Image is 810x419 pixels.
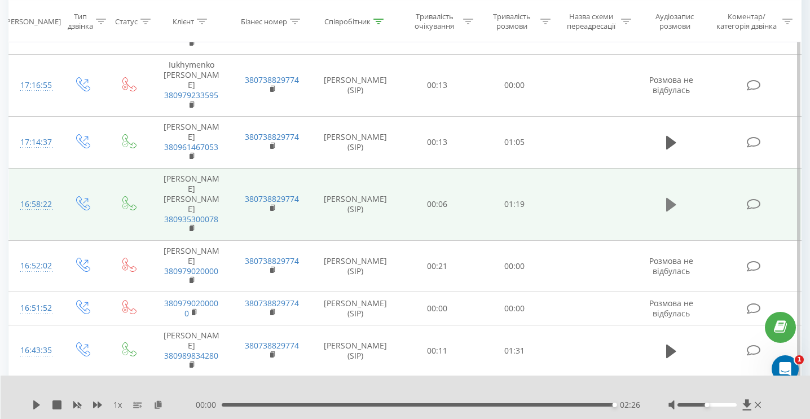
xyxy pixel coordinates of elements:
[649,74,693,95] span: Розмова не відбулась
[164,142,218,152] a: 380961467053
[399,240,476,292] td: 00:21
[151,116,232,168] td: [PERSON_NAME]
[312,240,399,292] td: [PERSON_NAME] (SIP)
[476,116,553,168] td: 01:05
[324,16,371,26] div: Співробітник
[245,131,299,142] a: 380738829774
[151,54,232,116] td: Iukhymenko [PERSON_NAME]
[409,12,460,31] div: Тривалість очікування
[644,12,706,31] div: Аудіозапис розмови
[20,131,47,153] div: 17:14:37
[164,266,218,276] a: 380979020000
[20,255,47,277] div: 16:52:02
[245,74,299,85] a: 380738829774
[476,168,553,240] td: 01:19
[476,292,553,325] td: 00:00
[714,12,780,31] div: Коментар/категорія дзвінка
[151,240,232,292] td: [PERSON_NAME]
[245,298,299,308] a: 380738829774
[113,399,122,411] span: 1 x
[312,54,399,116] td: [PERSON_NAME] (SIP)
[312,292,399,325] td: [PERSON_NAME] (SIP)
[173,16,194,26] div: Клієнт
[151,325,232,377] td: [PERSON_NAME]
[486,12,538,31] div: Тривалість розмови
[795,355,804,364] span: 1
[620,399,640,411] span: 02:26
[564,12,618,31] div: Назва схеми переадресації
[312,116,399,168] td: [PERSON_NAME] (SIP)
[151,168,232,240] td: [PERSON_NAME] [PERSON_NAME]
[196,399,222,411] span: 00:00
[115,16,138,26] div: Статус
[705,403,710,407] div: Accessibility label
[164,350,218,361] a: 380989834280
[20,339,47,361] div: 16:43:35
[312,168,399,240] td: [PERSON_NAME] (SIP)
[399,168,476,240] td: 00:06
[164,298,218,319] a: 3809790200000
[649,255,693,276] span: Розмова не відбулась
[4,16,61,26] div: [PERSON_NAME]
[20,297,47,319] div: 16:51:52
[399,116,476,168] td: 00:13
[20,193,47,215] div: 16:58:22
[476,54,553,116] td: 00:00
[399,325,476,377] td: 00:11
[20,74,47,96] div: 17:16:55
[399,292,476,325] td: 00:00
[241,16,287,26] div: Бізнес номер
[476,325,553,377] td: 01:31
[245,255,299,266] a: 380738829774
[312,325,399,377] td: [PERSON_NAME] (SIP)
[68,12,93,31] div: Тип дзвінка
[245,193,299,204] a: 380738829774
[164,90,218,100] a: 380979233595
[649,298,693,319] span: Розмова не відбулась
[164,214,218,224] a: 380935300078
[772,355,799,382] iframe: Intercom live chat
[399,54,476,116] td: 00:13
[476,240,553,292] td: 00:00
[613,403,617,407] div: Accessibility label
[245,340,299,351] a: 380738829774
